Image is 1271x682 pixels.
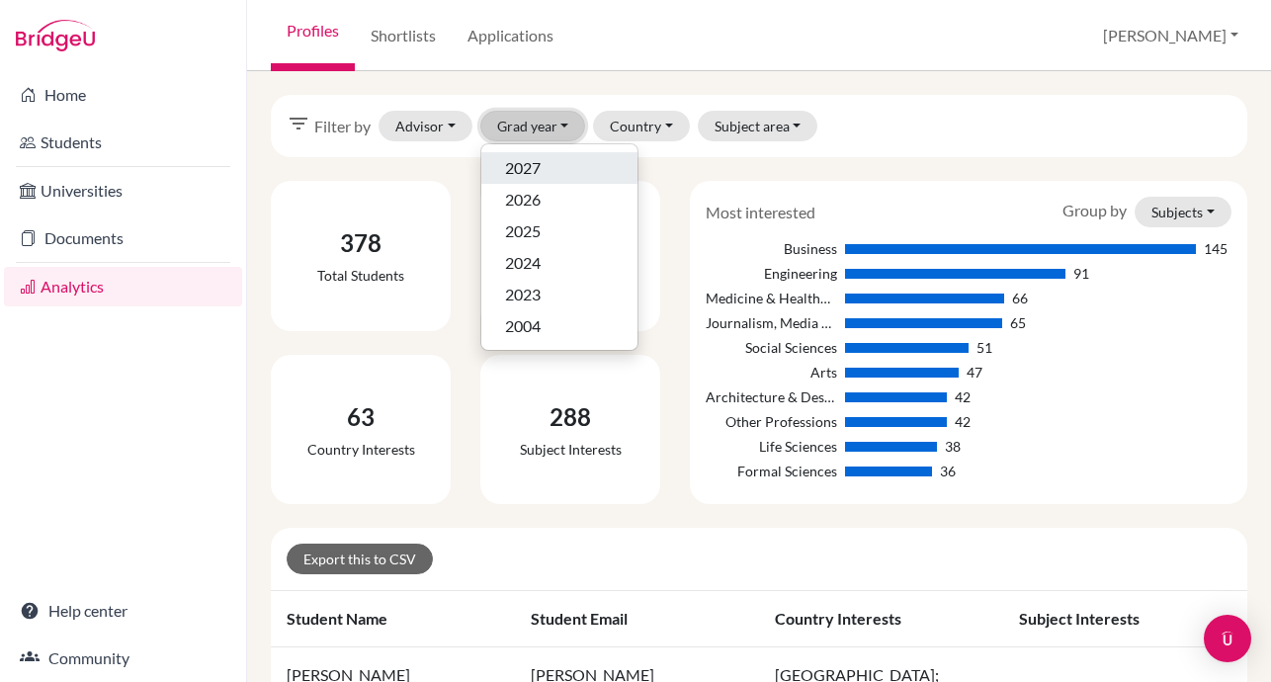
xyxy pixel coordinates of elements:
[1073,263,1089,284] div: 91
[706,238,837,259] div: Business
[706,362,837,383] div: Arts
[505,156,541,180] span: 2027
[317,265,404,286] div: Total students
[317,225,404,261] div: 378
[520,439,622,460] div: Subject interests
[1012,288,1028,308] div: 66
[706,386,837,407] div: Architecture & Design
[481,215,637,247] button: 2025
[480,111,586,141] button: Grad year
[706,411,837,432] div: Other Professions
[4,267,242,306] a: Analytics
[706,288,837,308] div: Medicine & Healthcare
[481,279,637,310] button: 2023
[505,251,541,275] span: 2024
[4,591,242,631] a: Help center
[759,591,1003,647] th: Country interests
[505,283,541,306] span: 2023
[287,112,310,135] i: filter_list
[706,461,837,481] div: Formal Sciences
[940,461,956,481] div: 36
[4,171,242,211] a: Universities
[271,591,515,647] th: Student name
[955,386,971,407] div: 42
[593,111,690,141] button: Country
[4,218,242,258] a: Documents
[698,111,818,141] button: Subject area
[505,188,541,212] span: 2026
[480,143,638,351] div: Grad year
[706,337,837,358] div: Social Sciences
[520,399,622,435] div: 288
[976,337,992,358] div: 51
[481,247,637,279] button: 2024
[4,639,242,678] a: Community
[481,152,637,184] button: 2027
[945,436,961,457] div: 38
[1094,17,1247,54] button: [PERSON_NAME]
[706,436,837,457] div: Life Sciences
[481,310,637,342] button: 2004
[967,362,982,383] div: 47
[505,219,541,243] span: 2025
[706,263,837,284] div: Engineering
[4,75,242,115] a: Home
[1204,615,1251,662] div: Open Intercom Messenger
[1010,312,1026,333] div: 65
[691,201,830,224] div: Most interested
[314,115,371,138] span: Filter by
[1003,591,1247,647] th: Subject interests
[1048,197,1246,227] div: Group by
[1204,238,1228,259] div: 145
[955,411,971,432] div: 42
[16,20,95,51] img: Bridge-U
[307,399,415,435] div: 63
[1135,197,1231,227] button: Subjects
[515,591,759,647] th: Student email
[287,544,433,574] a: Export this to CSV
[379,111,472,141] button: Advisor
[481,184,637,215] button: 2026
[505,314,541,338] span: 2004
[307,439,415,460] div: Country interests
[4,123,242,162] a: Students
[706,312,837,333] div: Journalism, Media Studies & Communication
